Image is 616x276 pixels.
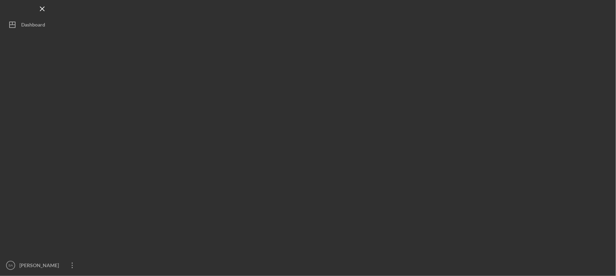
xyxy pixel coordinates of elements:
[4,18,81,32] button: Dashboard
[4,258,81,272] button: SA[PERSON_NAME]
[8,264,13,268] text: SA
[18,258,64,274] div: [PERSON_NAME]
[21,18,45,34] div: Dashboard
